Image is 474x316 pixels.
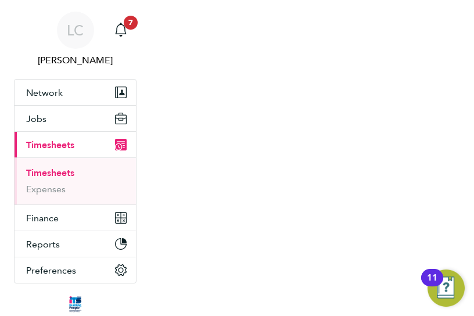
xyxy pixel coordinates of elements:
[15,106,136,131] button: Jobs
[67,23,84,38] span: LC
[26,139,74,150] span: Timesheets
[15,205,136,231] button: Finance
[67,295,83,314] img: itsconstruction-logo-retina.png
[109,12,132,49] a: 7
[26,87,63,98] span: Network
[124,16,138,30] span: 7
[26,113,46,124] span: Jobs
[15,257,136,283] button: Preferences
[15,80,136,105] button: Network
[427,278,437,293] div: 11
[26,167,74,178] a: Timesheets
[26,239,60,250] span: Reports
[14,53,137,67] span: Louis Crawford
[428,270,465,307] button: Open Resource Center, 11 new notifications
[15,132,136,157] button: Timesheets
[26,184,66,195] a: Expenses
[15,157,136,204] div: Timesheets
[26,213,59,224] span: Finance
[14,295,137,314] a: Go to home page
[14,12,137,67] a: LC[PERSON_NAME]
[15,231,136,257] button: Reports
[26,265,76,276] span: Preferences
